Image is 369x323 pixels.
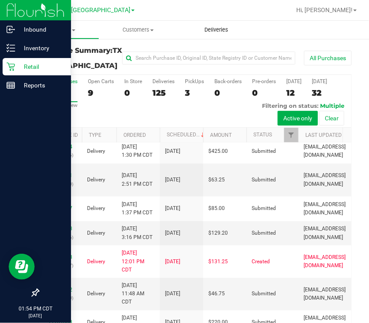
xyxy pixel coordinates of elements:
button: All Purchases [304,51,352,65]
p: Retail [15,61,67,72]
div: [DATE] [312,78,327,84]
span: [DATE] 3:16 PM CDT [122,225,152,241]
span: Submitted [252,176,276,184]
div: [DATE] [286,78,301,84]
span: Submitted [252,147,276,155]
a: Deliveries [178,21,256,39]
span: Customers [100,26,177,34]
span: Delivery [87,204,105,213]
span: [DATE] [165,176,180,184]
p: Inventory [15,43,67,53]
span: [DATE] [165,290,180,298]
div: Deliveries [152,78,175,84]
div: 32 [312,88,327,98]
div: Pre-orders [252,78,276,84]
span: Delivery [87,290,105,298]
span: Delivery [87,229,105,237]
span: Deliveries [193,26,240,34]
a: Filter [284,128,298,142]
span: Delivery [87,147,105,155]
iframe: Resource center [9,254,35,280]
span: $63.25 [208,176,225,184]
p: [DATE] [4,313,67,319]
a: Type [89,132,101,138]
div: 0 [124,88,142,98]
span: Delivery [87,176,105,184]
span: [DATE] [165,229,180,237]
span: $131.25 [208,258,228,266]
span: [DATE] 12:01 PM CDT [122,249,155,274]
span: Hi, [PERSON_NAME]! [296,6,353,13]
span: $85.00 [208,204,225,213]
span: TX Austin [GEOGRAPHIC_DATA] [42,6,130,14]
div: Open Carts [88,78,114,84]
span: [DATE] 1:30 PM CDT [122,143,152,159]
span: $129.20 [208,229,228,237]
div: 0 [252,88,276,98]
span: [DATE] [165,204,180,213]
a: Scheduled [167,132,206,138]
span: [DATE] [165,258,180,266]
span: [DATE] 11:48 AM CDT [122,281,155,307]
inline-svg: Reports [6,81,15,90]
span: Multiple [320,102,344,109]
div: PickUps [185,78,204,84]
p: 01:54 PM CDT [4,305,67,313]
inline-svg: Inbound [6,25,15,34]
button: Active only [278,111,318,126]
span: Delivery [87,258,105,266]
span: $425.00 [208,147,228,155]
span: Submitted [252,229,276,237]
inline-svg: Inventory [6,44,15,52]
button: Clear [319,111,344,126]
div: In Store [124,78,142,84]
p: Inbound [15,24,67,35]
span: [DATE] 2:51 PM CDT [122,171,152,188]
div: 12 [286,88,301,98]
div: 0 [214,88,242,98]
a: Last Updated By [305,132,349,138]
div: Back-orders [214,78,242,84]
h3: Purchase Summary: [38,47,122,70]
span: Submitted [252,204,276,213]
a: Customers [99,21,178,39]
div: 125 [152,88,175,98]
span: Created [252,258,270,266]
span: Filtering on status: [262,102,318,109]
a: Status [253,132,272,138]
p: Reports [15,80,67,90]
span: $46.75 [208,290,225,298]
span: [DATE] [165,147,180,155]
a: Ordered [123,132,146,138]
span: Submitted [252,290,276,298]
span: [DATE] 1:37 PM CDT [122,200,152,217]
input: Search Purchase ID, Original ID, State Registry ID or Customer Name... [122,52,295,65]
inline-svg: Retail [6,62,15,71]
a: Amount [210,132,232,138]
div: 3 [185,88,204,98]
div: 9 [88,88,114,98]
